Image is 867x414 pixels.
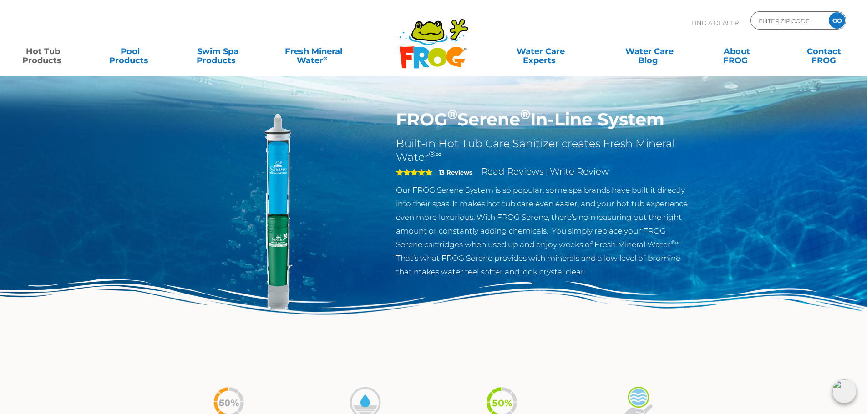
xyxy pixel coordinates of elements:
[447,106,457,122] sup: ®
[671,239,679,246] sup: ®∞
[174,109,383,317] img: serene-inline.png
[396,109,693,130] h1: FROG Serene In-Line System
[829,12,845,29] input: GO
[520,106,530,122] sup: ®
[96,42,164,60] a: PoolProducts
[396,169,432,176] span: 5
[9,42,77,60] a: Hot TubProducts
[396,137,693,164] h2: Built-in Hot Tub Care Sanitizer creates Fresh Mineral Water
[546,168,548,176] span: |
[691,11,739,34] p: Find A Dealer
[271,42,356,60] a: Fresh MineralWater∞
[396,183,693,279] p: Our FROG Serene System is so popular, some spa brands have built it directly into their spas. It ...
[486,42,596,60] a: Water CareExperts
[790,42,858,60] a: ContactFROG
[550,166,609,177] a: Write Review
[323,54,328,61] sup: ∞
[703,42,771,60] a: AboutFROG
[832,379,856,403] img: openIcon
[439,169,472,176] strong: 13 Reviews
[184,42,252,60] a: Swim SpaProducts
[429,149,441,159] sup: ®∞
[481,166,544,177] a: Read Reviews
[758,14,819,27] input: Zip Code Form
[615,42,683,60] a: Water CareBlog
